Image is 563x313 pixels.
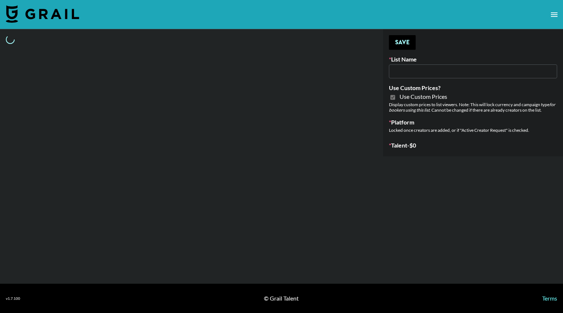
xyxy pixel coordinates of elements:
[389,84,557,92] label: Use Custom Prices?
[389,102,557,113] div: Display custom prices to list viewers. Note: This will lock currency and campaign type . Cannot b...
[542,295,557,302] a: Terms
[264,295,299,302] div: © Grail Talent
[6,296,20,301] div: v 1.7.100
[389,142,557,149] label: Talent - $ 0
[389,56,557,63] label: List Name
[389,119,557,126] label: Platform
[400,93,447,100] span: Use Custom Prices
[389,102,555,113] em: for bookers using this list
[547,7,562,22] button: open drawer
[389,127,557,133] div: Locked once creators are added, or if "Active Creator Request" is checked.
[6,5,79,23] img: Grail Talent
[389,35,416,50] button: Save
